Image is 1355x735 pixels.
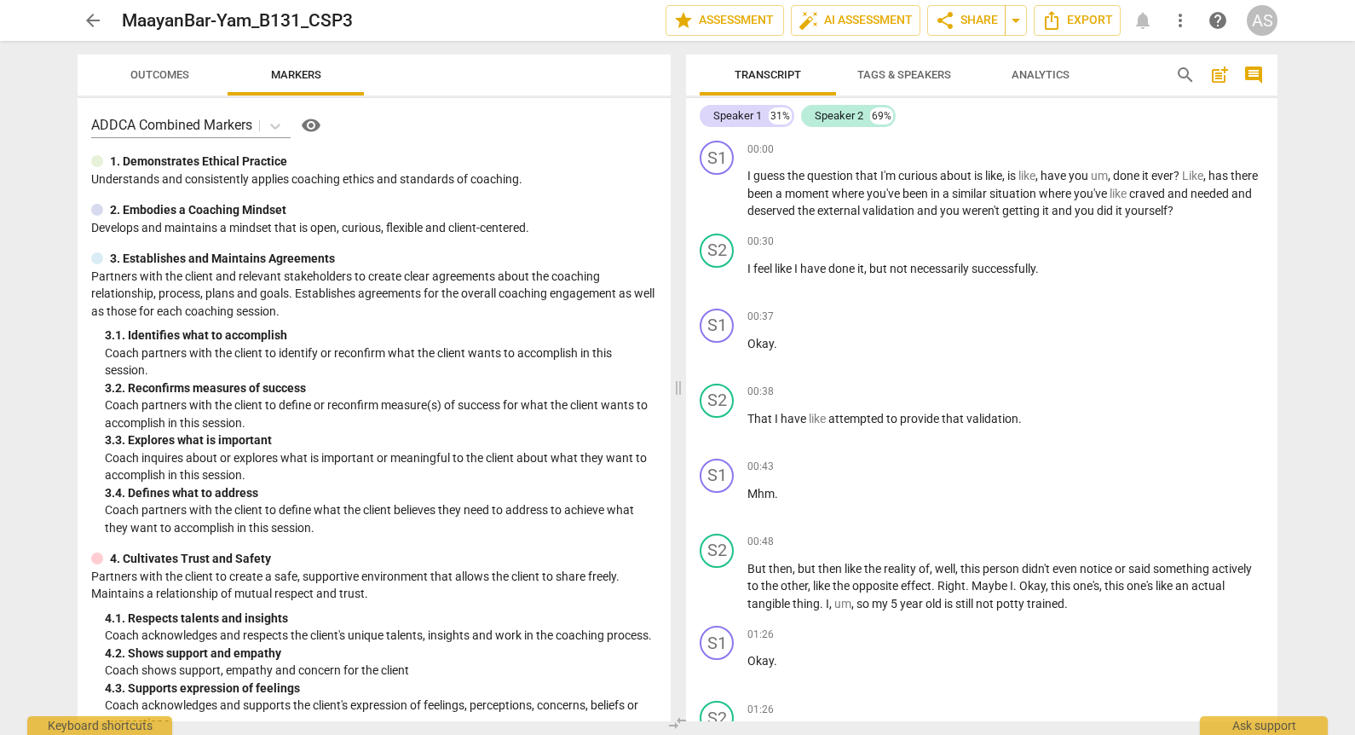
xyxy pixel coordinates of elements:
[809,412,828,425] span: Filler word
[1018,412,1022,425] span: .
[910,262,972,275] span: necessarily
[919,562,930,576] span: of
[769,107,792,124] div: 31%
[1074,187,1110,200] span: you've
[962,204,1002,217] span: weren't
[940,169,974,182] span: about
[700,309,734,343] div: Change speaker
[1019,579,1046,593] span: Okay
[301,115,321,136] span: visibility
[833,579,852,593] span: the
[955,597,976,611] span: still
[700,534,734,568] div: Change speaker
[1039,187,1074,200] span: where
[996,597,1027,611] span: potty
[1042,204,1052,217] span: it
[761,579,781,593] span: the
[943,187,952,200] span: a
[1191,187,1231,200] span: needed
[927,5,1006,36] button: Share
[1247,5,1277,36] button: AS
[105,484,657,502] div: 3. 4. Defines what to address
[700,384,734,418] div: Change speaker
[1173,169,1182,182] span: ?
[857,68,951,81] span: Tags & Speakers
[105,379,657,397] div: 3. 2. Reconfirms measures of success
[1243,65,1264,85] span: comment
[105,431,657,449] div: 3. 3. Explores what is important
[1208,10,1228,31] span: help
[1002,169,1007,182] span: ,
[774,654,777,668] span: .
[747,310,774,324] span: 00:37
[972,262,1035,275] span: successfully
[872,597,891,611] span: my
[747,169,753,182] span: I
[983,562,1022,576] span: person
[955,562,960,576] span: ,
[845,562,864,576] span: like
[862,204,917,217] span: validation
[747,204,798,217] span: deserved
[900,412,942,425] span: provide
[769,562,793,576] span: then
[856,597,872,611] span: so
[1170,10,1191,31] span: more_vert
[747,385,774,399] span: 00:38
[700,626,734,660] div: Change speaker
[105,327,657,344] div: 3. 1. Identifies what to accomplish
[985,169,1002,182] span: like
[91,568,657,603] p: Partners with the client to create a safe, supportive environment that allows the client to share...
[808,579,813,593] span: ,
[966,579,972,593] span: .
[700,459,734,493] div: Change speaker
[925,597,944,611] span: old
[857,262,864,275] span: it
[940,204,962,217] span: you
[817,204,862,217] span: external
[1104,579,1127,593] span: this
[747,597,793,611] span: tangible
[747,412,775,425] span: That
[935,10,998,31] span: Share
[974,169,985,182] span: is
[1097,204,1116,217] span: did
[781,579,808,593] span: other
[870,107,893,124] div: 69%
[110,250,335,268] p: 3. Establishes and Maintains Agreements
[1080,562,1115,576] span: notice
[753,262,775,275] span: feel
[976,597,996,611] span: not
[1175,579,1191,593] span: an
[747,703,774,717] span: 01:26
[110,201,286,219] p: 2. Embodies a Coaching Mindset
[1172,61,1199,89] button: Search
[291,112,325,139] a: Help
[942,412,966,425] span: that
[935,10,955,31] span: share
[1018,169,1035,182] span: Filler word
[966,412,1018,425] span: validation
[818,562,845,576] span: then
[91,171,657,188] p: Understands and consistently applies coaching ethics and standards of coaching.
[27,716,172,735] div: Keyboard shortcuts
[828,262,857,275] span: done
[793,562,798,576] span: ,
[880,169,898,182] span: I'm
[935,562,955,576] span: well
[930,562,935,576] span: ,
[1007,169,1018,182] span: is
[1034,5,1121,36] button: Export
[673,10,694,31] span: star
[753,169,787,182] span: guess
[775,262,794,275] span: like
[1127,579,1156,593] span: one's
[747,142,774,157] span: 00:00
[851,597,856,611] span: ,
[900,597,925,611] span: year
[799,10,819,31] span: auto_fix_high
[713,107,762,124] div: Speaker 1
[105,680,657,697] div: 4. 3. Supports expression of feelings
[747,234,774,249] span: 00:30
[931,579,937,593] span: .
